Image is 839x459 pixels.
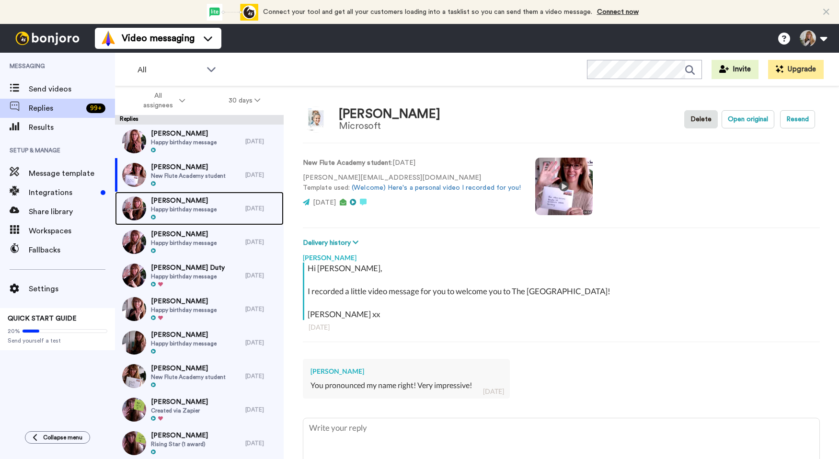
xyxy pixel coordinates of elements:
img: 150f7849-44cb-437c-bd2a-d3282a612fd6-thumb.jpg [122,398,146,422]
img: f61917d3-81c0-4db7-b211-eef016ce1301-thumb.jpg [122,264,146,287]
span: Results [29,122,115,133]
span: All [138,64,202,76]
a: [PERSON_NAME]Happy birthday message[DATE] [115,326,284,359]
span: Happy birthday message [151,340,217,347]
div: [PERSON_NAME] [310,367,502,376]
div: Microsoft [339,121,440,131]
img: edb8e3bc-1929-409a-8907-08c231ccc226-thumb.jpg [122,364,146,388]
span: Happy birthday message [151,306,217,314]
p: : [DATE] [303,158,521,168]
img: de1053f7-3061-490c-99df-f2ed90dd3faf-thumb.jpg [122,129,146,153]
span: Fallbacks [29,244,115,256]
img: vm-color.svg [101,31,116,46]
button: Invite [712,60,759,79]
button: Open original [722,110,774,128]
span: [PERSON_NAME] [151,431,208,440]
a: [PERSON_NAME]New Flute Academy student[DATE] [115,359,284,393]
a: [PERSON_NAME]Happy birthday message[DATE] [115,225,284,259]
div: [DATE] [245,372,279,380]
strong: New Flute Academy student [303,160,391,166]
div: [DATE] [245,339,279,346]
span: Happy birthday message [151,206,217,213]
span: [PERSON_NAME] [151,162,226,172]
button: All assignees [117,87,207,114]
div: [DATE] [245,138,279,145]
img: dd04f1eb-31c4-4c44-aaeb-d627b3ca49cf-thumb.jpg [122,297,146,321]
span: [PERSON_NAME] [151,297,217,306]
div: Replies [115,115,284,125]
img: Image of Mair A-w [303,106,329,133]
span: Replies [29,103,82,114]
span: Rising Star (1 award) [151,440,208,448]
span: QUICK START GUIDE [8,315,77,322]
span: [PERSON_NAME] [151,330,217,340]
div: [DATE] [245,439,279,447]
div: Hi [PERSON_NAME], I recorded a little video message for you to welcome you to The [GEOGRAPHIC_DAT... [308,263,817,320]
span: Happy birthday message [151,138,217,146]
img: d0a94d39-7c2e-49c6-b85e-113a4394de30-thumb.jpg [122,331,146,355]
button: Delete [684,110,718,128]
a: [PERSON_NAME]New Flute Academy student[DATE] [115,158,284,192]
span: [PERSON_NAME] [151,397,208,407]
img: a49ccfc6-abd5-4e4d-a9bc-16ba2eb5ebcf-thumb.jpg [122,431,146,455]
span: Workspaces [29,225,115,237]
a: [PERSON_NAME]Happy birthday message[DATE] [115,292,284,326]
div: [PERSON_NAME] [339,107,440,121]
p: [PERSON_NAME][EMAIL_ADDRESS][DOMAIN_NAME] Template used: [303,173,521,193]
div: [DATE] [245,205,279,212]
div: 99 + [86,103,105,113]
div: [DATE] [245,272,279,279]
a: [PERSON_NAME]Happy birthday message[DATE] [115,192,284,225]
span: 20% [8,327,20,335]
span: [DATE] [313,199,336,206]
a: [PERSON_NAME] DutyHappy birthday message[DATE] [115,259,284,292]
span: Send yourself a test [8,337,107,344]
div: [DATE] [245,238,279,246]
span: Collapse menu [43,434,82,441]
span: Happy birthday message [151,239,217,247]
div: animation [206,4,258,21]
span: Share library [29,206,115,218]
span: Video messaging [122,32,195,45]
span: [PERSON_NAME] [151,364,226,373]
img: defc174b-6698-4a70-85fb-28b6b2c50cf6-thumb.jpg [122,163,146,187]
div: [DATE] [483,387,504,396]
span: Send videos [29,83,115,95]
span: Connect your tool and get all your customers loading into a tasklist so you can send them a video... [263,9,592,15]
span: New Flute Academy student [151,172,226,180]
span: All assignees [138,91,177,110]
span: [PERSON_NAME] [151,196,217,206]
a: Connect now [597,9,639,15]
span: Happy birthday message [151,273,225,280]
button: Upgrade [768,60,824,79]
span: New Flute Academy student [151,373,226,381]
span: [PERSON_NAME] [151,129,217,138]
a: [PERSON_NAME]Happy birthday message[DATE] [115,125,284,158]
button: Collapse menu [25,431,90,444]
div: [DATE] [245,305,279,313]
div: [DATE] [245,406,279,413]
button: Delivery history [303,238,361,248]
div: [PERSON_NAME] [303,248,820,263]
span: Created via Zapier [151,407,208,414]
img: be06b5c5-5221-45f2-8de6-c4639ee2ac96-thumb.jpg [122,230,146,254]
div: [DATE] [245,171,279,179]
div: You pronounced my name right! Very impressive! [310,380,502,391]
button: 30 days [207,92,282,109]
button: Resend [780,110,815,128]
span: Settings [29,283,115,295]
a: [PERSON_NAME]Created via Zapier[DATE] [115,393,284,426]
span: [PERSON_NAME] Duty [151,263,225,273]
span: Message template [29,168,115,179]
span: [PERSON_NAME] [151,229,217,239]
a: (Welcome) Here's a personal video I recorded for you! [352,184,521,191]
img: 77a03178-5dec-4924-bf41-ef8e69cf29d2-thumb.jpg [122,196,146,220]
img: bj-logo-header-white.svg [11,32,83,45]
div: [DATE] [309,322,814,332]
span: Integrations [29,187,97,198]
